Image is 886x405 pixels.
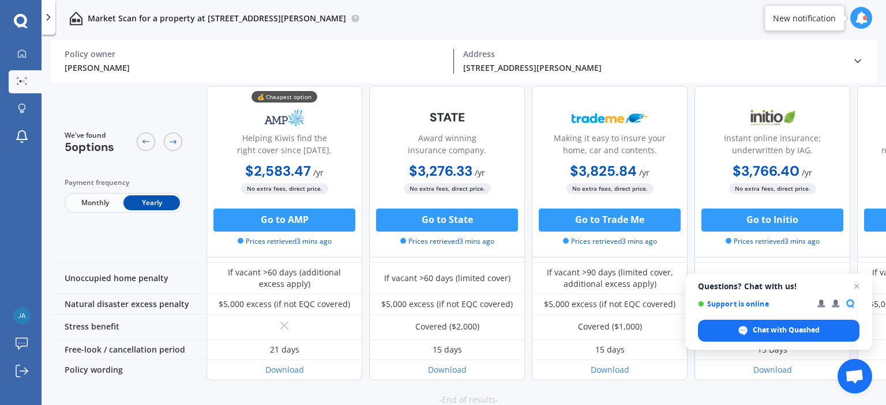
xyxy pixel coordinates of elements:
a: Open chat [838,359,872,393]
span: Prices retrieved 3 mins ago [238,236,332,247]
img: AMP.webp [246,104,322,133]
span: / yr [802,167,812,178]
span: No extra fees, direct price. [566,183,654,194]
div: Stress benefit [51,315,207,340]
div: Unoccupied home penalty [51,263,207,294]
div: 💰 Cheapest option [251,91,317,103]
span: 5 options [65,139,114,154]
div: Covered ($1,000) [578,321,642,332]
span: Prices retrieved 3 mins ago [400,236,494,247]
span: Prices retrieved 3 mins ago [563,236,657,247]
span: / yr [639,167,650,178]
span: / yr [313,167,324,178]
div: Covered ($2,000) [415,321,479,332]
span: Questions? Chat with us! [698,282,859,291]
div: Policy wording [51,360,207,380]
div: [PERSON_NAME] [65,62,444,74]
button: Go to Trade Me [539,209,681,232]
div: 15 days [595,344,625,355]
div: Instant online insurance; underwritten by IAG. [704,132,840,161]
span: Chat with Quashed [753,325,820,335]
span: No extra fees, direct price. [241,183,328,194]
a: Download [591,364,629,375]
div: 21 days [270,344,299,355]
p: Market Scan for a property at [STREET_ADDRESS][PERSON_NAME] [88,13,346,24]
div: Address [463,49,843,59]
a: Download [428,364,467,375]
b: $3,825.84 [570,162,637,180]
div: Free-look / cancellation period [51,340,207,360]
img: home-and-contents.b802091223b8502ef2dd.svg [69,12,83,25]
div: If vacant >60 days (limited cover) [384,272,510,284]
button: Go to Initio [701,209,843,232]
b: $3,766.40 [733,162,799,180]
a: Download [753,364,792,375]
b: $2,583.47 [245,162,311,180]
div: Natural disaster excess penalty [51,294,207,315]
div: Award winning insurance company. [379,132,515,161]
div: $5,000 excess (if not EQC covered) [219,298,350,310]
span: / yr [475,167,485,178]
span: Prices retrieved 3 mins ago [726,236,820,247]
div: Making it easy to insure your home, car and contents. [542,132,678,161]
div: If vacant >90 days (limited cover, additional excess apply) [540,267,679,290]
a: Download [265,364,304,375]
div: Payment frequency [65,177,182,188]
span: No extra fees, direct price. [404,183,491,194]
span: We've found [65,130,114,141]
div: Helping Kiwis find the right cover since [DATE]. [216,132,352,161]
span: Chat with Quashed [698,320,859,342]
div: If vacant >60 days (limited cover) [709,272,836,284]
img: State-text-1.webp [409,104,485,131]
img: Initio.webp [734,104,810,133]
div: Policy owner [65,49,444,59]
span: Monthly [67,195,123,210]
div: New notification [773,12,836,24]
div: $5,000 excess (if not EQC covered) [381,298,513,310]
span: No extra fees, direct price. [729,183,816,194]
span: Yearly [123,195,180,210]
button: Go to AMP [213,209,355,232]
img: Trademe.webp [572,104,648,133]
button: Go to State [376,209,518,232]
img: 2fb8800e641d953c3e467803702ff698 [13,307,31,324]
div: If vacant >60 days (additional excess apply) [215,267,354,290]
b: $3,276.33 [409,162,472,180]
div: $5,000 excess (if not EQC covered) [544,298,675,310]
div: [STREET_ADDRESS][PERSON_NAME] [463,62,843,74]
div: 15 days [433,344,462,355]
span: Support is online [698,300,809,308]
